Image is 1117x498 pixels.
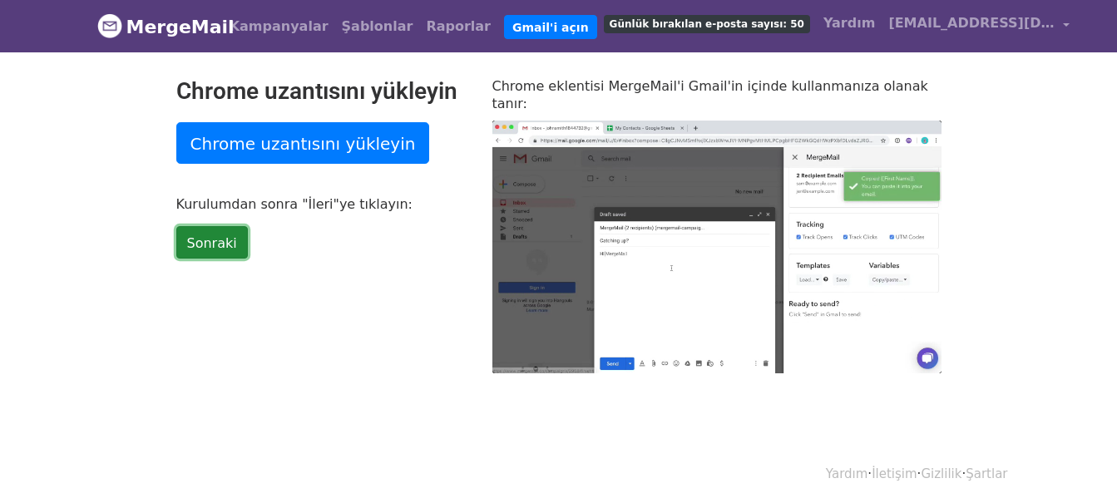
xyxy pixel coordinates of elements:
font: Chrome eklentisi MergeMail'i Gmail'in içinde kullanmanıza olanak tanır: [492,78,928,111]
a: Chrome uzantısını yükleyin [176,122,430,164]
font: Chrome uzantısını yükleyin [176,77,457,105]
font: Şablonlar [342,18,413,34]
font: · [961,466,966,481]
div: Sohbet Aracı [1034,418,1117,498]
a: MergeMail [97,9,210,44]
a: Şablonlar [335,10,420,43]
iframe: Sohbet Widget'ı [1034,418,1117,498]
font: Kurulumdan sonra "İleri"ye tıklayın: [176,196,413,212]
font: · [917,466,922,481]
a: Yardım [826,466,868,481]
font: Yardım [823,15,875,31]
a: Yardım [817,7,882,40]
img: MergeMail logosu [97,13,122,38]
font: Günlük bırakılan e-posta sayısı: 50 [610,18,804,30]
a: Günlük bırakılan e-posta sayısı: 50 [597,7,817,40]
font: Chrome uzantısını yükleyin [190,134,416,154]
a: Raporlar [419,10,497,43]
font: Raporlar [426,18,491,34]
font: · [867,466,872,481]
a: Gizlilik [921,466,961,481]
font: Kampanyalar [230,18,329,34]
a: Gmail'i açın [504,15,597,40]
a: Sonraki [176,226,248,259]
font: Sonraki [187,234,237,250]
a: Şartlar [966,466,1007,481]
a: [EMAIL_ADDRESS][DOMAIN_NAME] [882,7,1076,46]
a: İletişim [872,466,917,481]
a: Kampanyalar [223,10,335,43]
font: Gmail'i açın [512,20,589,33]
font: MergeMail [126,17,235,37]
